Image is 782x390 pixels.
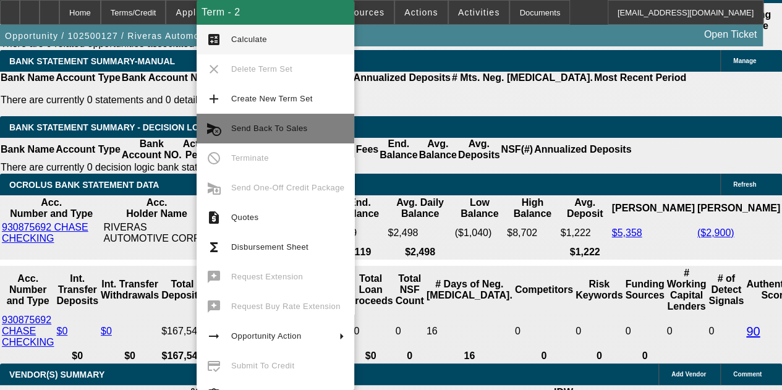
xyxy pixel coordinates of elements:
[231,213,258,222] span: Quotes
[55,72,121,84] th: Account Type
[395,1,448,24] button: Actions
[161,267,204,313] th: Total Deposits
[454,197,506,220] th: Low Balance
[624,314,665,349] td: 0
[161,314,204,349] td: $167,542
[708,314,744,349] td: 0
[593,72,687,84] th: Most Recent Period
[206,32,221,47] mat-icon: calculate
[667,326,673,336] span: 0
[458,7,500,17] span: Activities
[176,7,226,17] span: Application
[624,350,665,362] th: 0
[449,1,509,24] button: Activities
[336,7,385,17] span: Resources
[451,72,593,84] th: # Mts. Neg. [MEDICAL_DATA].
[231,124,307,133] span: Send Back To Sales
[231,331,302,341] span: Opportunity Action
[733,371,762,378] span: Comment
[560,197,610,220] th: Avg. Deposit
[560,246,610,258] th: $1,222
[506,221,558,245] td: $8,702
[426,267,513,313] th: # Days of Neg. [MEDICAL_DATA].
[387,221,453,245] td: $2,498
[103,197,210,220] th: Acc. Holder Name
[206,240,221,255] mat-icon: functions
[457,138,501,161] th: Avg. Deposits
[9,370,104,379] span: VENDOR(S) SUMMARY
[334,197,386,220] th: End. Balance
[56,350,99,362] th: $0
[327,1,394,24] button: Resources
[611,197,695,220] th: [PERSON_NAME]
[2,315,54,347] a: 930875692 CHASE CHECKING
[395,350,425,362] th: 0
[231,94,313,103] span: Create New Term Set
[575,314,623,349] td: 0
[699,24,762,45] a: Open Ticket
[454,221,506,245] td: ($1,040)
[121,72,209,84] th: Bank Account NO.
[666,267,707,313] th: # Working Capital Lenders
[1,267,54,313] th: Acc. Number and Type
[355,138,379,161] th: Fees
[746,324,760,338] a: 90
[347,350,393,362] th: $0
[395,267,425,313] th: Sum of the Total NSF Count and Total Overdraft Fee Count from Ocrolus
[161,350,204,362] th: $167,542
[733,181,756,188] span: Refresh
[514,314,574,349] td: 0
[506,197,558,220] th: High Balance
[352,72,451,84] th: Annualized Deposits
[697,197,781,220] th: [PERSON_NAME]
[1,197,101,220] th: Acc. Number and Type
[426,350,513,362] th: 16
[514,267,574,313] th: Competitors
[500,138,533,161] th: NSF(#)
[575,267,623,313] th: Risk Keywords
[9,56,175,66] span: BANK STATEMENT SUMMARY-MANUAL
[206,329,221,344] mat-icon: arrow_right_alt
[624,267,665,313] th: Funding Sources
[2,222,88,244] a: 930875692 CHASE CHECKING
[166,1,236,24] button: Application
[611,227,642,238] a: $5,358
[182,138,219,161] th: Activity Period
[100,267,159,313] th: Int. Transfer Withdrawals
[206,210,221,225] mat-icon: request_quote
[697,227,734,238] a: ($2,900)
[404,7,438,17] span: Actions
[347,314,393,349] td: $0
[56,326,67,336] a: $0
[387,197,453,220] th: Avg. Daily Balance
[395,314,425,349] td: 0
[56,267,99,313] th: Int. Transfer Deposits
[1,95,686,106] p: There are currently 0 statements and 0 details entered on this opportunity
[514,350,574,362] th: 0
[334,246,386,258] th: $119
[575,350,623,362] th: 0
[334,221,386,245] td: $119
[379,138,418,161] th: End. Balance
[206,91,221,106] mat-icon: add
[387,246,453,258] th: $2,498
[671,371,706,378] span: Add Vendor
[101,326,112,336] a: $0
[426,314,513,349] td: 16
[560,221,610,245] td: $1,222
[103,221,210,245] td: RIVERAS AUTOMOTIVE CORP.
[206,121,221,136] mat-icon: cancel_schedule_send
[347,267,393,313] th: Total Loan Proceeds
[418,138,457,161] th: Avg. Balance
[231,35,267,44] span: Calculate
[9,122,215,132] span: Bank Statement Summary - Decision Logic
[231,242,308,252] span: Disbursement Sheet
[533,138,632,161] th: Annualized Deposits
[55,138,121,161] th: Account Type
[121,138,182,161] th: Bank Account NO.
[100,350,159,362] th: $0
[708,267,744,313] th: # of Detect Signals
[733,57,756,64] span: Manage
[9,180,159,190] span: OCROLUS BANK STATEMENT DATA
[5,31,335,41] span: Opportunity / 102500127 / Riveras Automotive Corp. / [PERSON_NAME]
